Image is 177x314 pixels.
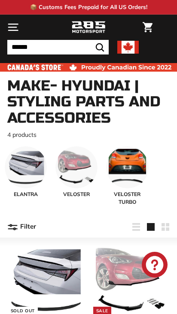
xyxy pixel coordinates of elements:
[7,40,109,54] input: Search
[106,190,148,206] span: VELOSTER TURBO
[55,146,98,206] a: VELOSTER
[30,3,147,12] p: 📦 Customs Fees Prepaid for All US Orders!
[5,190,47,198] span: ELANTRA
[7,130,170,139] p: 4 products
[55,190,98,198] span: VELOSTER
[7,78,170,126] h1: Make- Hyundai | Styling Parts and Accessories
[5,146,47,206] a: ELANTRA
[138,15,157,39] a: Cart
[139,252,170,280] inbox-online-store-chat: Shopify online store chat
[106,146,148,206] a: VELOSTER TURBO
[7,217,36,237] button: Filter
[71,20,106,35] img: Logo_285_Motorsport_areodynamics_components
